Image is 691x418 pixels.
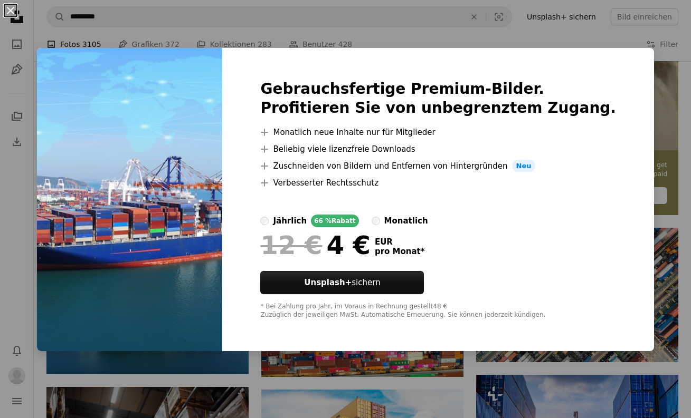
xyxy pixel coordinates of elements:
[260,231,322,259] span: 12 €
[512,160,536,172] span: Neu
[260,271,424,294] a: Unsplash+sichern
[375,237,425,247] span: EUR
[304,278,352,287] strong: Unsplash+
[260,126,616,139] li: Monatlich neue Inhalte nur für Mitglieder
[273,215,307,227] div: jährlich
[260,231,370,259] div: 4 €
[260,177,616,189] li: Verbesserter Rechtsschutz
[37,48,222,352] img: premium_photo-1661963312443-e6f80b64ace6
[375,247,425,256] span: pro Monat *
[260,80,616,118] h2: Gebrauchsfertige Premium-Bilder. Profitieren Sie von unbegrenztem Zugang.
[260,217,269,225] input: jährlich66 %Rabatt
[311,215,358,227] div: 66 % Rabatt
[260,160,616,172] li: Zuschneiden von Bildern und Entfernen von Hintergründen
[260,303,616,319] div: * Bei Zahlung pro Jahr, im Voraus in Rechnung gestellt 48 € Zuzüglich der jeweiligen MwSt. Automa...
[372,217,380,225] input: monatlich
[384,215,428,227] div: monatlich
[260,143,616,155] li: Beliebig viele lizenzfreie Downloads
